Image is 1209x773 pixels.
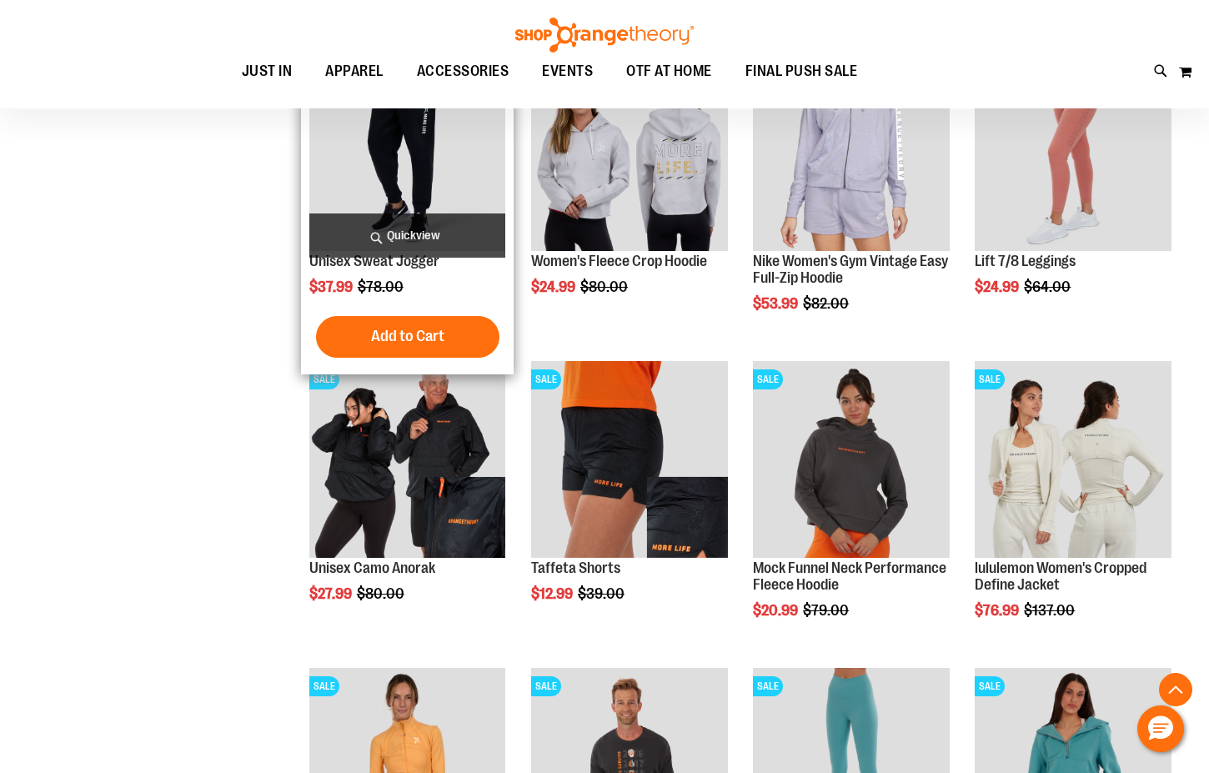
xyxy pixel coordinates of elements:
[542,53,593,90] span: EVENTS
[975,369,1005,389] span: SALE
[1024,602,1077,619] span: $137.00
[531,279,578,295] span: $24.99
[975,361,1171,558] img: Product image for lululemon Define Jacket Cropped
[513,18,696,53] img: Shop Orangetheory
[610,53,729,91] a: OTF AT HOME
[309,560,435,576] a: Unisex Camo Anorak
[309,253,439,269] a: Unisex Sweat Jogger
[975,54,1171,251] img: Product image for Lift 7/8 Leggings
[753,369,783,389] span: SALE
[729,53,875,91] a: FINAL PUSH SALE
[358,279,406,295] span: $78.00
[975,361,1171,560] a: Product image for lululemon Define Jacket CroppedSALE
[580,279,630,295] span: $80.00
[225,53,309,91] a: JUST IN
[753,361,950,558] img: Product image for Mock Funnel Neck Performance Fleece Hoodie
[745,53,858,90] span: FINAL PUSH SALE
[745,353,958,660] div: product
[309,53,400,90] a: APPAREL
[531,54,728,251] img: Product image for Womens Fleece Crop Hoodie
[309,54,506,251] img: Product image for Unisex Sweat Jogger
[357,585,407,602] span: $80.00
[309,54,506,253] a: Product image for Unisex Sweat JoggerSALE
[371,327,444,345] span: Add to Cart
[753,676,783,696] span: SALE
[753,54,950,251] img: Product image for Nike Gym Vintage Easy Full Zip Hoodie
[975,54,1171,253] a: Product image for Lift 7/8 LeggingsSALE
[301,353,514,644] div: product
[531,676,561,696] span: SALE
[242,53,293,90] span: JUST IN
[626,53,712,90] span: OTF AT HOME
[301,46,514,374] div: product
[309,213,506,258] a: Quickview
[753,361,950,560] a: Product image for Mock Funnel Neck Performance Fleece HoodieSALE
[803,295,851,312] span: $82.00
[966,46,1180,337] div: product
[753,253,948,286] a: Nike Women's Gym Vintage Easy Full-Zip Hoodie
[531,361,728,558] img: Product image for Camo Tafetta Shorts
[975,676,1005,696] span: SALE
[1024,279,1073,295] span: $64.00
[1137,705,1184,752] button: Hello, have a question? Let’s chat.
[531,369,561,389] span: SALE
[975,253,1076,269] a: Lift 7/8 Leggings
[316,316,499,358] button: Add to Cart
[753,295,800,312] span: $53.99
[745,46,958,354] div: product
[309,676,339,696] span: SALE
[309,279,355,295] span: $37.99
[966,353,1180,660] div: product
[531,253,707,269] a: Women's Fleece Crop Hoodie
[578,585,627,602] span: $39.00
[975,560,1146,593] a: lululemon Women's Cropped Define Jacket
[975,602,1021,619] span: $76.99
[531,560,620,576] a: Taffeta Shorts
[753,560,946,593] a: Mock Funnel Neck Performance Fleece Hoodie
[417,53,509,90] span: ACCESSORIES
[309,585,354,602] span: $27.99
[400,53,526,91] a: ACCESSORIES
[309,361,506,558] img: Product image for Unisex Camo Anorak
[753,54,950,253] a: Product image for Nike Gym Vintage Easy Full Zip HoodieSALE
[531,585,575,602] span: $12.99
[975,279,1021,295] span: $24.99
[309,361,506,560] a: Product image for Unisex Camo AnorakSALE
[325,53,384,90] span: APPAREL
[531,361,728,560] a: Product image for Camo Tafetta ShortsSALE
[753,602,800,619] span: $20.99
[523,353,736,644] div: product
[1159,673,1192,706] button: Back To Top
[525,53,610,91] a: EVENTS
[803,602,851,619] span: $79.00
[309,369,339,389] span: SALE
[531,54,728,253] a: Product image for Womens Fleece Crop HoodieSALE
[523,46,736,337] div: product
